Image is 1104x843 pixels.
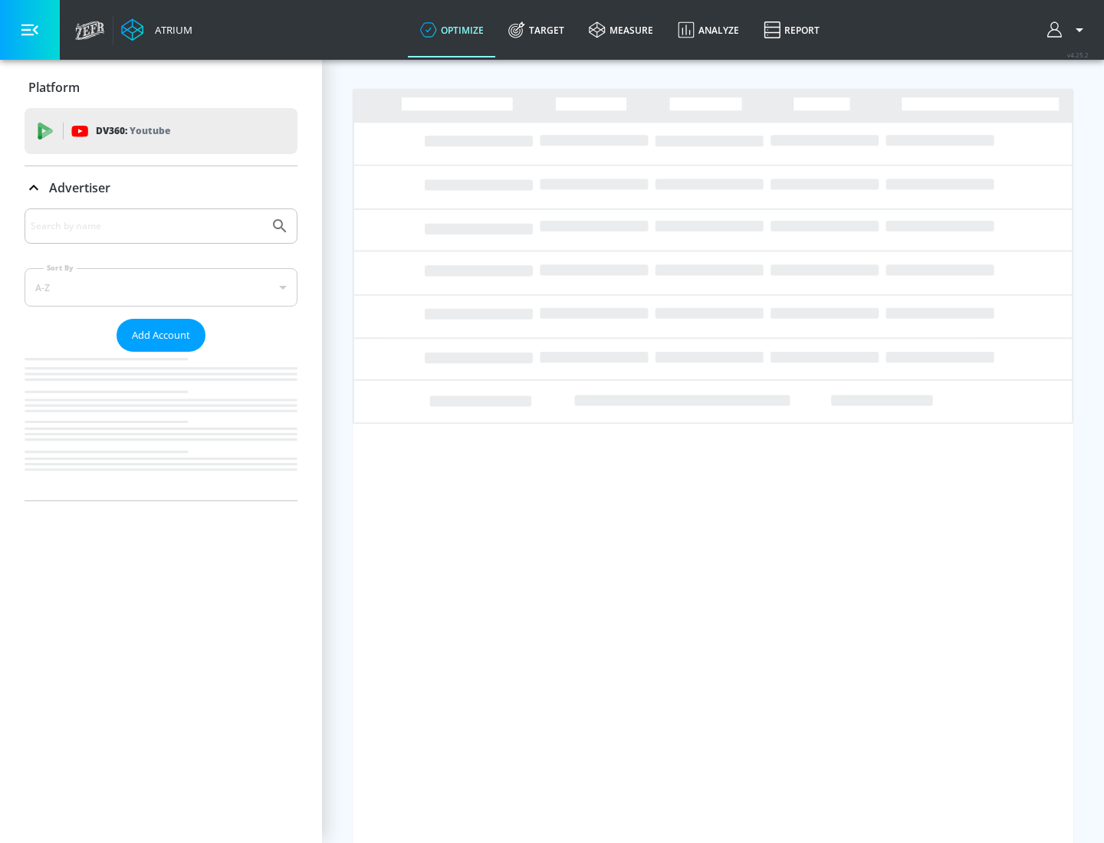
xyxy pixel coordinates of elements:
nav: list of Advertiser [25,352,297,500]
a: Report [751,2,832,57]
span: v 4.25.2 [1067,51,1089,59]
p: Youtube [130,123,170,139]
div: DV360: Youtube [25,108,297,154]
a: Target [496,2,577,57]
div: A-Z [25,268,297,307]
a: measure [577,2,665,57]
span: Add Account [132,326,190,344]
button: Add Account [117,319,205,352]
p: Platform [28,79,80,96]
div: Atrium [149,23,192,37]
div: Advertiser [25,208,297,500]
a: Analyze [665,2,751,57]
div: Advertiser [25,166,297,209]
p: Advertiser [49,179,110,196]
a: optimize [408,2,496,57]
div: Platform [25,66,297,109]
input: Search by name [31,216,263,236]
p: DV360: [96,123,170,139]
label: Sort By [44,263,77,273]
a: Atrium [121,18,192,41]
